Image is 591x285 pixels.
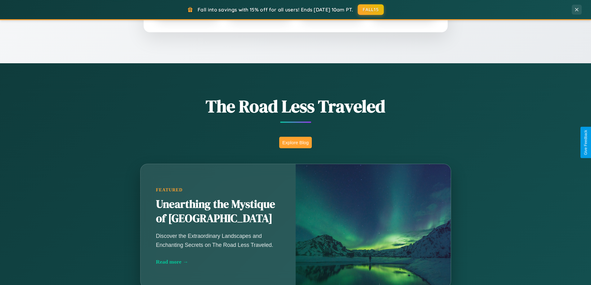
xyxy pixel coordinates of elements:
h1: The Road Less Traveled [110,94,482,118]
span: Fall into savings with 15% off for all users! Ends [DATE] 10am PT. [198,7,353,13]
button: FALL15 [358,4,384,15]
div: Read more → [156,259,280,265]
div: Give Feedback [584,130,588,155]
p: Discover the Extraordinary Landscapes and Enchanting Secrets on The Road Less Traveled. [156,232,280,249]
button: Explore Blog [279,137,312,148]
h2: Unearthing the Mystique of [GEOGRAPHIC_DATA] [156,197,280,226]
div: Featured [156,187,280,193]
